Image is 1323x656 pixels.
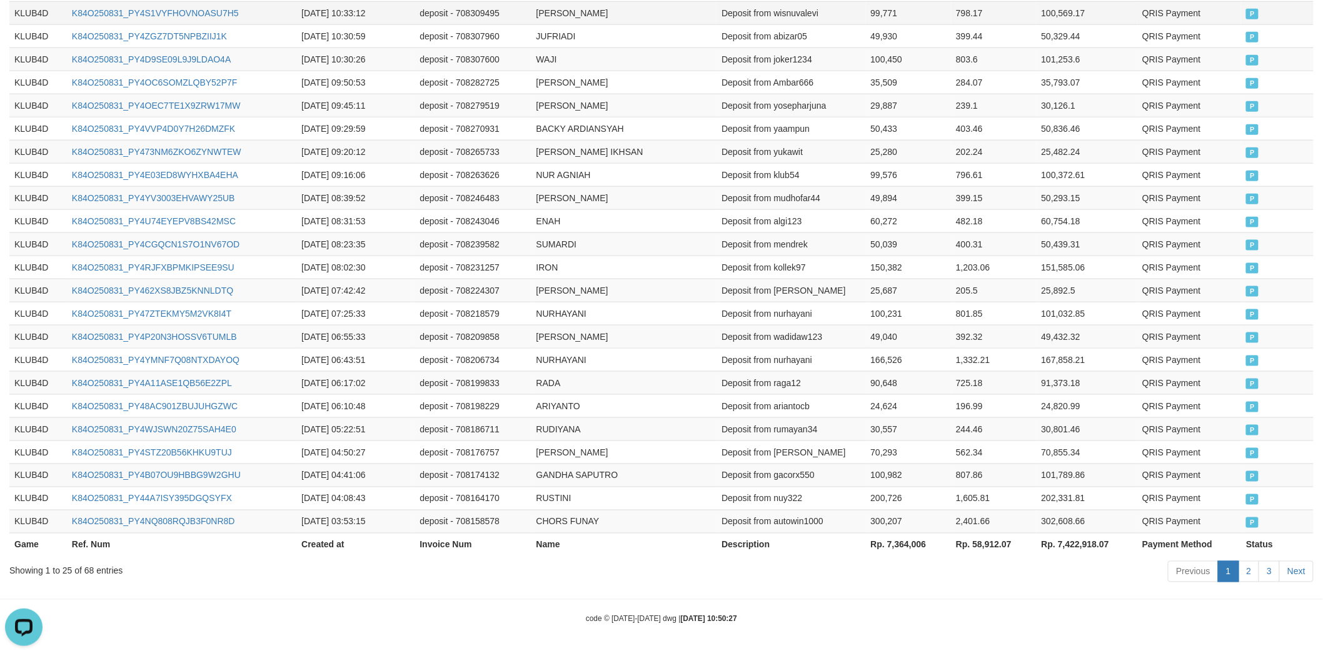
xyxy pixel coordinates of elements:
td: QRIS Payment [1137,256,1241,279]
td: 100,982 [866,464,952,487]
td: RUDIYANA [531,417,717,440]
span: PAID [1246,171,1259,181]
td: [DATE] 03:53:15 [296,510,415,533]
td: 50,329.44 [1037,24,1138,47]
td: QRIS Payment [1137,24,1241,47]
td: 100,569.17 [1037,1,1138,24]
td: 60,272 [866,209,952,232]
td: QRIS Payment [1137,47,1241,71]
td: Deposit from kollek97 [717,256,865,279]
td: 400.31 [951,232,1037,256]
td: [PERSON_NAME] [531,71,717,94]
td: deposit - 708231257 [415,256,531,279]
td: [PERSON_NAME] [531,325,717,348]
td: QRIS Payment [1137,1,1241,24]
td: Deposit from mendrek [717,232,865,256]
td: KLUB4D [9,232,67,256]
td: QRIS Payment [1137,94,1241,117]
a: K84O250831_PY4OC6SOMZLQBY52P7F [72,77,238,87]
td: KLUB4D [9,71,67,94]
th: Created at [296,533,415,556]
span: PAID [1246,517,1259,528]
td: deposit - 708186711 [415,417,531,440]
a: K84O250831_PY4D9SE09L9J9LDAO4A [72,54,231,64]
td: 49,432.32 [1037,325,1138,348]
td: [PERSON_NAME] IKHSAN [531,140,717,163]
td: [DATE] 06:43:51 [296,348,415,371]
a: K84O250831_PY4VVP4D0Y7H26DMZFK [72,124,235,134]
td: KLUB4D [9,417,67,440]
td: NURHAYANI [531,302,717,325]
td: 202.24 [951,140,1037,163]
a: K84O250831_PY4NQ808RQJB3F0NR8D [72,517,235,527]
td: Deposit from mudhofar44 [717,186,865,209]
td: [PERSON_NAME] [531,94,717,117]
a: K84O250831_PY4RJFXBPMKIPSEE9SU [72,262,234,272]
td: 101,789.86 [1037,464,1138,487]
th: Game [9,533,67,556]
span: PAID [1246,286,1259,297]
td: 25,687 [866,279,952,302]
a: K84O250831_PY4YV3003EHVAWY25UB [72,193,235,203]
td: KLUB4D [9,464,67,487]
a: K84O250831_PY462XS8JBZ5KNNLDTQ [72,286,233,296]
span: PAID [1246,355,1259,366]
td: [DATE] 09:45:11 [296,94,415,117]
th: Rp. 7,422,918.07 [1037,533,1138,556]
td: 399.44 [951,24,1037,47]
td: deposit - 708270931 [415,117,531,140]
a: K84O250831_PY4A11ASE1QB56E2ZPL [72,378,232,388]
td: deposit - 708309495 [415,1,531,24]
span: PAID [1246,332,1259,343]
a: K84O250831_PY4P20N3HOSSV6TUMLB [72,332,237,342]
td: QRIS Payment [1137,325,1241,348]
td: 30,801.46 [1037,417,1138,440]
td: 49,930 [866,24,952,47]
td: deposit - 708199833 [415,371,531,394]
td: [DATE] 04:08:43 [296,487,415,510]
td: deposit - 708282725 [415,71,531,94]
td: 399.15 [951,186,1037,209]
span: PAID [1246,379,1259,389]
td: Deposit from Ambar666 [717,71,865,94]
td: KLUB4D [9,94,67,117]
td: IRON [531,256,717,279]
div: Showing 1 to 25 of 68 entries [9,560,542,577]
span: PAID [1246,194,1259,204]
td: KLUB4D [9,325,67,348]
td: [DATE] 06:10:48 [296,394,415,417]
td: QRIS Payment [1137,117,1241,140]
td: QRIS Payment [1137,163,1241,186]
td: 35,793.07 [1037,71,1138,94]
td: QRIS Payment [1137,209,1241,232]
td: deposit - 708307600 [415,47,531,71]
td: [DATE] 07:42:42 [296,279,415,302]
td: [DATE] 10:33:12 [296,1,415,24]
td: 25,482.24 [1037,140,1138,163]
td: 166,526 [866,348,952,371]
td: 100,231 [866,302,952,325]
td: 200,726 [866,487,952,510]
td: [PERSON_NAME] [531,440,717,464]
td: QRIS Payment [1137,487,1241,510]
td: deposit - 708307960 [415,24,531,47]
td: 1,332.21 [951,348,1037,371]
a: K84O250831_PY4WJSWN20Z75SAH4E0 [72,424,236,434]
td: QRIS Payment [1137,279,1241,302]
td: [DATE] 09:29:59 [296,117,415,140]
td: Deposit from nurhayani [717,348,865,371]
td: JUFRIADI [531,24,717,47]
td: CHORS FUNAY [531,510,717,533]
a: K84O250831_PY4STZ20B56KHKU9TUJ [72,447,232,457]
strong: [DATE] 10:50:27 [681,615,737,624]
td: 801.85 [951,302,1037,325]
td: 284.07 [951,71,1037,94]
td: Deposit from nuy322 [717,487,865,510]
td: deposit - 708224307 [415,279,531,302]
td: SUMARDI [531,232,717,256]
span: PAID [1246,471,1259,482]
td: 30,557 [866,417,952,440]
td: 244.46 [951,417,1037,440]
td: QRIS Payment [1137,464,1241,487]
td: Deposit from klub54 [717,163,865,186]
